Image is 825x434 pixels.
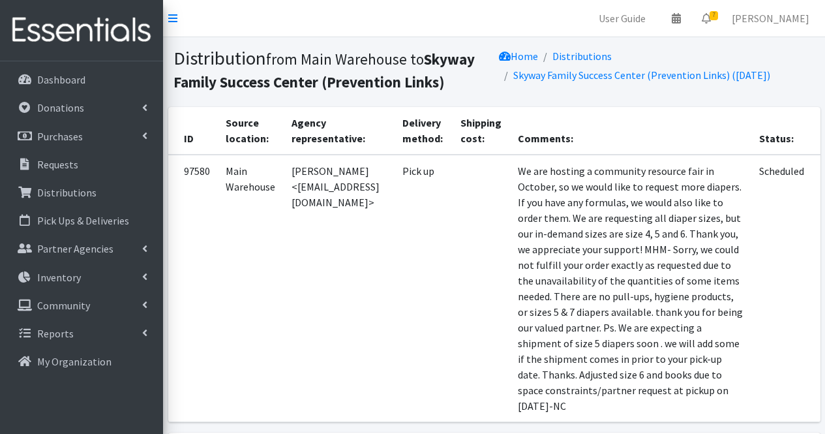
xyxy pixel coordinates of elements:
[751,155,820,422] td: Scheduled
[510,107,751,155] th: Comments:
[588,5,656,31] a: User Guide
[5,264,158,290] a: Inventory
[168,155,218,422] td: 97580
[513,69,770,82] a: Skyway Family Success Center (Prevention Links) ([DATE])
[5,208,158,234] a: Pick Ups & Deliveries
[173,50,475,91] small: from Main Warehouse to
[218,155,284,422] td: Main Warehouse
[5,123,158,149] a: Purchases
[37,186,97,199] p: Distributions
[510,155,751,422] td: We are hosting a community resource fair in October, so we would like to request more diapers. If...
[395,107,453,155] th: Delivery method:
[5,349,158,375] a: My Organization
[37,327,74,340] p: Reports
[5,8,158,52] img: HumanEssentials
[37,158,78,171] p: Requests
[453,107,511,155] th: Shipping cost:
[751,107,820,155] th: Status:
[168,107,218,155] th: ID
[37,242,113,255] p: Partner Agencies
[5,151,158,178] a: Requests
[284,107,395,155] th: Agency representative:
[5,292,158,318] a: Community
[37,73,85,86] p: Dashboard
[552,50,612,63] a: Distributions
[37,299,90,312] p: Community
[173,47,490,92] h1: Distribution
[37,271,81,284] p: Inventory
[691,5,721,31] a: 7
[37,101,84,114] p: Donations
[5,95,158,121] a: Donations
[218,107,284,155] th: Source location:
[499,50,538,63] a: Home
[173,50,475,91] b: Skyway Family Success Center (Prevention Links)
[710,11,718,20] span: 7
[37,355,112,368] p: My Organization
[721,5,820,31] a: [PERSON_NAME]
[5,179,158,206] a: Distributions
[5,67,158,93] a: Dashboard
[395,155,453,422] td: Pick up
[5,320,158,347] a: Reports
[284,155,395,422] td: [PERSON_NAME] <[EMAIL_ADDRESS][DOMAIN_NAME]>
[37,214,129,227] p: Pick Ups & Deliveries
[37,130,83,143] p: Purchases
[5,236,158,262] a: Partner Agencies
